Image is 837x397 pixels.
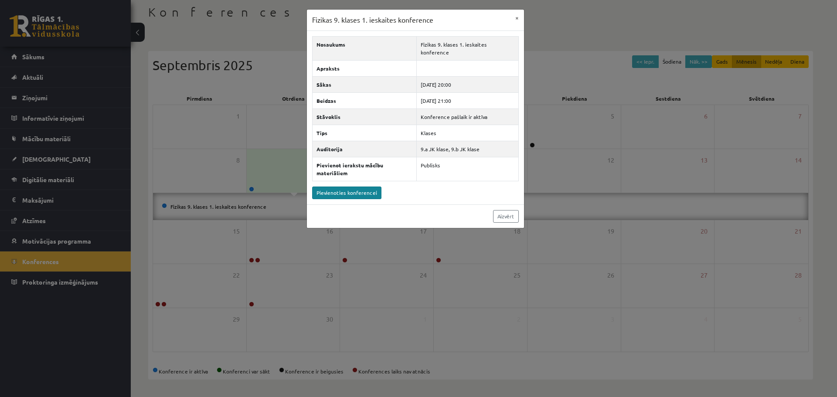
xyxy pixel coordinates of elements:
td: 9.a JK klase, 9.b JK klase [417,141,518,157]
th: Tips [312,125,417,141]
th: Beidzas [312,92,417,109]
td: Klases [417,125,518,141]
th: Nosaukums [312,36,417,60]
h3: Fizikas 9. klases 1. ieskaites konference [312,15,433,25]
a: Aizvērt [493,210,519,223]
th: Stāvoklis [312,109,417,125]
th: Auditorija [312,141,417,157]
th: Sākas [312,76,417,92]
a: Pievienoties konferencei [312,187,381,199]
th: Apraksts [312,60,417,76]
td: Fizikas 9. klases 1. ieskaites konference [417,36,518,60]
td: Publisks [417,157,518,181]
td: [DATE] 21:00 [417,92,518,109]
td: [DATE] 20:00 [417,76,518,92]
td: Konference pašlaik ir aktīva [417,109,518,125]
th: Pievienot ierakstu mācību materiāliem [312,157,417,181]
button: × [510,10,524,26]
